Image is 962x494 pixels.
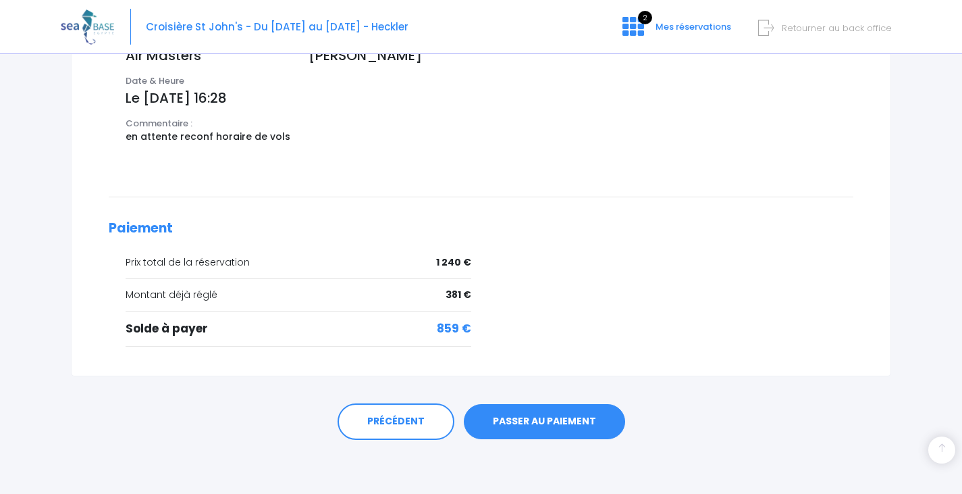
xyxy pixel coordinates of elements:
p: Air Masters [126,45,288,66]
div: Solde à payer [126,320,471,338]
span: 2 [638,11,652,24]
p: en attente reconf horaire de vols [126,130,471,144]
span: Mes réservations [656,20,731,33]
span: 381 € [446,288,471,302]
span: Date & Heure [126,74,184,87]
span: 859 € [437,320,471,338]
a: PASSER AU PAIEMENT [464,404,625,439]
p: Le [DATE] 16:28 [126,88,471,108]
div: Montant déjà réglé [126,288,471,302]
span: Croisière St John's - Du [DATE] au [DATE] - Heckler [146,20,408,34]
span: Commentaire : [126,117,192,130]
h2: Paiement [109,221,853,237]
a: 2 Mes réservations [612,25,739,38]
a: PRÉCÉDENT [338,403,454,440]
div: Prix total de la réservation [126,255,471,270]
span: 1 240 € [436,255,471,270]
a: Retourner au back office [764,22,892,34]
p: [PERSON_NAME] [309,45,471,66]
span: Retourner au back office [782,22,892,34]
